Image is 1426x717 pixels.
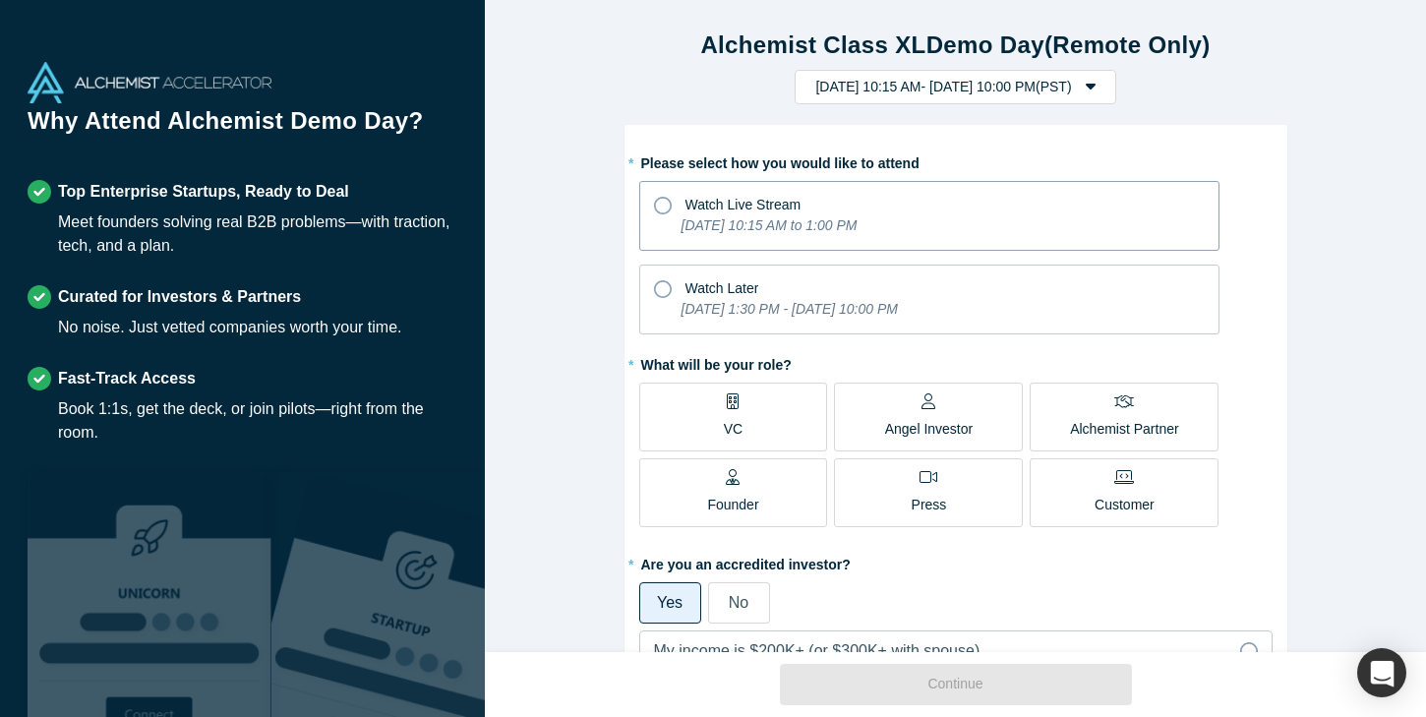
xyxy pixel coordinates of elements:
label: Please select how you would like to attend [639,147,1273,174]
span: Watch Live Stream [685,197,802,212]
i: [DATE] 10:15 AM to 1:00 PM [682,217,858,233]
div: No noise. Just vetted companies worth your time. [58,316,402,339]
strong: Top Enterprise Startups, Ready to Deal [58,183,349,200]
button: Continue [780,664,1132,705]
p: Customer [1095,495,1155,515]
button: [DATE] 10:15 AM- [DATE] 10:00 PM(PST) [795,70,1115,104]
div: Book 1:1s, get the deck, or join pilots—right from the room. [58,397,457,445]
label: Are you an accredited investor? [639,548,1273,575]
p: Angel Investor [885,419,974,440]
span: No [729,594,748,611]
p: VC [724,419,743,440]
p: Press [912,495,947,515]
p: Alchemist Partner [1070,419,1178,440]
p: Founder [707,495,758,515]
label: What will be your role? [639,348,1273,376]
i: [DATE] 1:30 PM - [DATE] 10:00 PM [682,301,898,317]
div: Meet founders solving real B2B problems—with traction, tech, and a plan. [58,210,457,258]
span: Yes [657,594,683,611]
span: My income is $200K+ (or $300K+ with spouse) [654,642,980,659]
strong: Alchemist Class XL Demo Day (Remote Only) [700,31,1210,58]
img: Alchemist Accelerator Logo [28,62,271,103]
h1: Why Attend Alchemist Demo Day? [28,103,457,152]
span: Watch Later [685,280,759,296]
strong: Curated for Investors & Partners [58,288,301,305]
strong: Fast-Track Access [58,370,196,387]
